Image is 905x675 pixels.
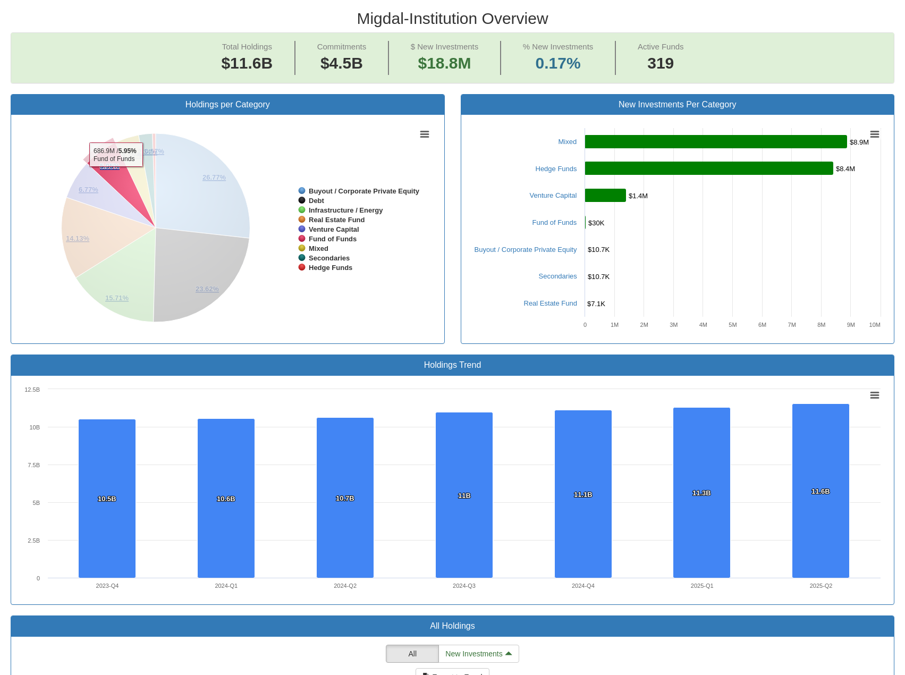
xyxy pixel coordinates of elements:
[817,322,825,328] text: 8M
[221,54,273,72] span: $11.6B
[638,52,684,75] span: 319
[196,285,219,293] tspan: 23.62%
[19,621,886,631] h3: All Holdings
[122,151,141,159] tspan: 4.15%
[309,216,365,224] tspan: Real Estate Fund
[19,360,886,370] h3: Holdings Trend
[559,138,577,146] a: Mixed
[588,273,610,281] tspan: $10.7K
[98,495,116,503] tspan: 10.5B
[836,165,855,173] tspan: $8.4M
[572,583,595,589] text: 2024-Q4
[811,487,830,495] tspan: 11.6B
[215,583,238,589] text: 2024-Q1
[610,322,618,328] text: 1M
[640,322,648,328] text: 2M
[309,235,357,243] tspan: Fund of Funds
[523,42,594,51] span: % New Investments
[24,386,40,393] text: 12.5B
[850,138,869,146] tspan: $8.9M
[309,206,383,214] tspan: Infrastructure / Energy
[453,583,476,589] text: 2024-Q3
[539,272,577,280] a: Secondaries
[138,148,157,156] tspan: 2.34%
[217,495,235,503] tspan: 10.6B
[810,583,833,589] text: 2025-Q2
[309,197,325,205] tspan: Debt
[475,246,577,254] a: Buyout / Corporate Private Equity
[334,583,357,589] text: 2024-Q2
[145,147,164,155] tspan: 0.57%
[11,10,894,27] h2: Migdal - Institution Overview
[411,42,479,51] span: $ New Investments
[536,165,577,173] a: Hedge Funds
[386,645,439,663] button: All
[37,575,40,581] text: 0
[532,218,577,226] a: Fund of Funds
[758,322,766,328] text: 6M
[96,583,119,589] text: 2023-Q4
[587,300,605,308] tspan: $7.1K
[629,192,648,200] tspan: $1.4M
[317,42,367,51] span: Commitments
[28,537,40,544] text: 2.5B
[670,322,678,328] text: 3M
[523,52,594,75] span: 0.17%
[309,225,359,233] tspan: Venture Capital
[33,500,40,506] text: 5B
[309,254,350,262] tspan: Secondaries
[692,489,711,497] tspan: 11.3B
[869,322,880,328] text: 10M
[583,322,586,328] text: 0
[588,246,610,254] tspan: $10.7K
[469,100,886,109] h3: New Investments Per Category
[699,322,707,328] text: 4M
[79,185,98,193] tspan: 6.77%
[222,42,272,51] span: Total Holdings
[66,234,90,242] tspan: 14.13%
[28,462,40,468] text: 7.5B
[309,187,420,195] tspan: Buyout / Corporate Private Equity
[202,173,226,181] tspan: 26.77%
[309,264,352,272] tspan: Hedge Funds
[100,162,120,170] tspan: 5.95%
[574,491,593,499] tspan: 11.1B
[309,244,328,252] tspan: Mixed
[691,583,714,589] text: 2025-Q1
[638,42,684,51] span: Active Funds
[320,54,363,72] span: $4.5B
[418,54,471,72] span: $18.8M
[19,100,436,109] h3: Holdings per Category
[105,294,129,302] tspan: 15.71%
[458,492,471,500] tspan: 11B
[588,219,605,227] tspan: $30K
[29,424,40,431] text: 10B
[438,645,519,663] button: New Investments
[524,299,577,307] a: Real Estate Fund
[847,322,855,328] text: 9M
[729,322,737,328] text: 5M
[336,494,354,502] tspan: 10.7B
[788,322,796,328] text: 7M
[530,191,577,199] a: Venture Capital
